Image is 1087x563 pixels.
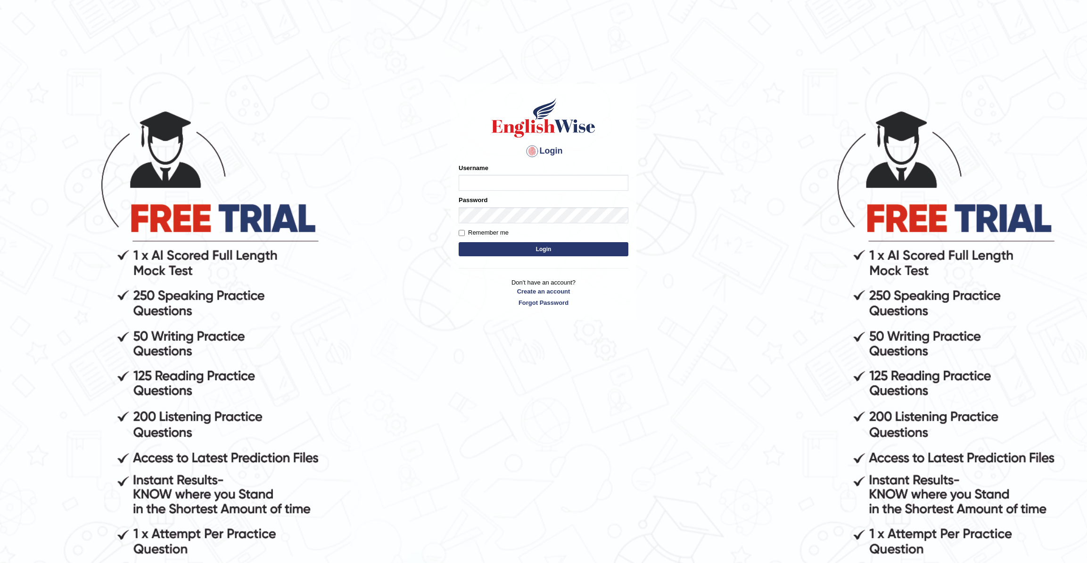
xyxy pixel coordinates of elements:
input: Remember me [459,230,465,236]
a: Create an account [459,287,628,296]
label: Password [459,196,487,204]
a: Forgot Password [459,298,628,307]
label: Username [459,163,488,172]
label: Remember me [459,228,509,237]
img: Logo of English Wise sign in for intelligent practice with AI [490,97,597,139]
p: Don't have an account? [459,278,628,307]
button: Login [459,242,628,256]
h4: Login [459,144,628,159]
